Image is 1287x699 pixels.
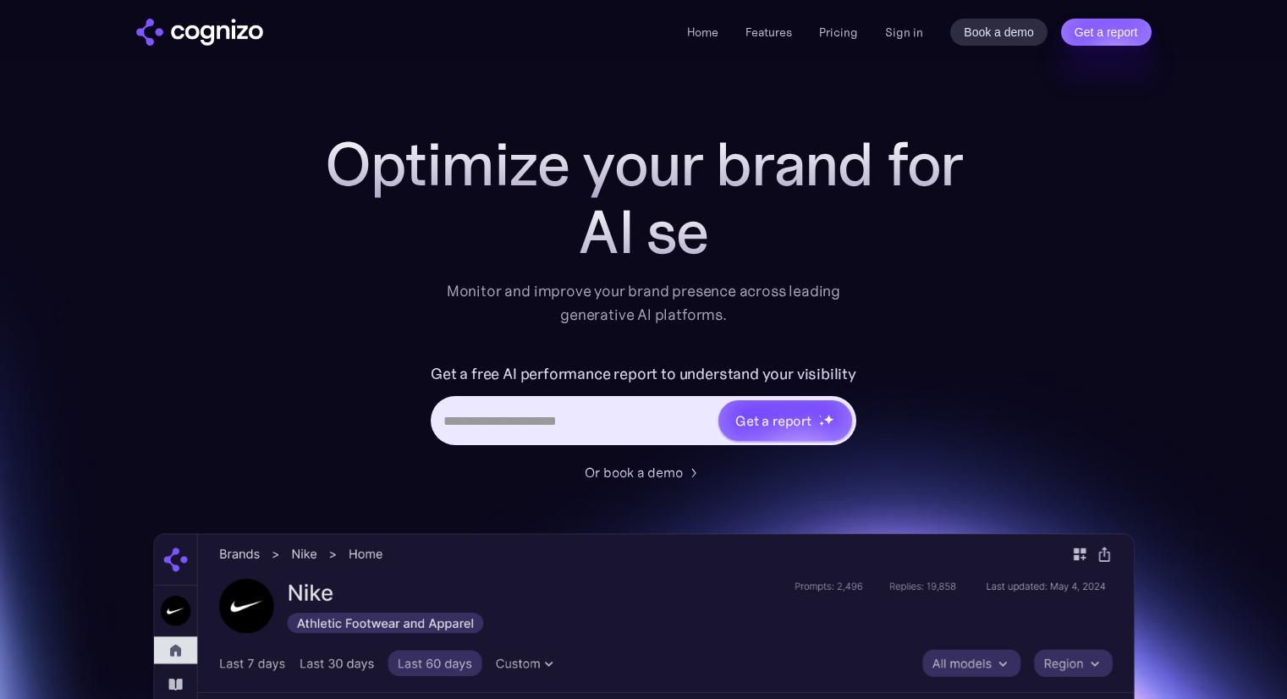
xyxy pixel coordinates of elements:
a: Features [745,25,792,40]
div: Get a report [735,410,811,431]
a: Pricing [819,25,858,40]
img: star [823,414,834,425]
h1: Optimize your brand for [305,130,982,198]
a: home [136,19,263,46]
div: Or book a demo [585,462,683,482]
label: Get a free AI performance report to understand your visibility [431,361,856,388]
a: Get a reportstarstarstar [717,399,854,443]
img: star [819,421,825,427]
a: Or book a demo [585,462,703,482]
a: Sign in [885,22,923,42]
a: Get a report [1061,19,1152,46]
form: Hero URL Input Form [431,361,856,454]
div: AI se [305,198,982,266]
div: Monitor and improve your brand presence across leading generative AI platforms. [436,279,852,327]
a: Book a demo [950,19,1048,46]
img: cognizo logo [136,19,263,46]
a: Home [687,25,718,40]
img: star [819,415,822,417]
